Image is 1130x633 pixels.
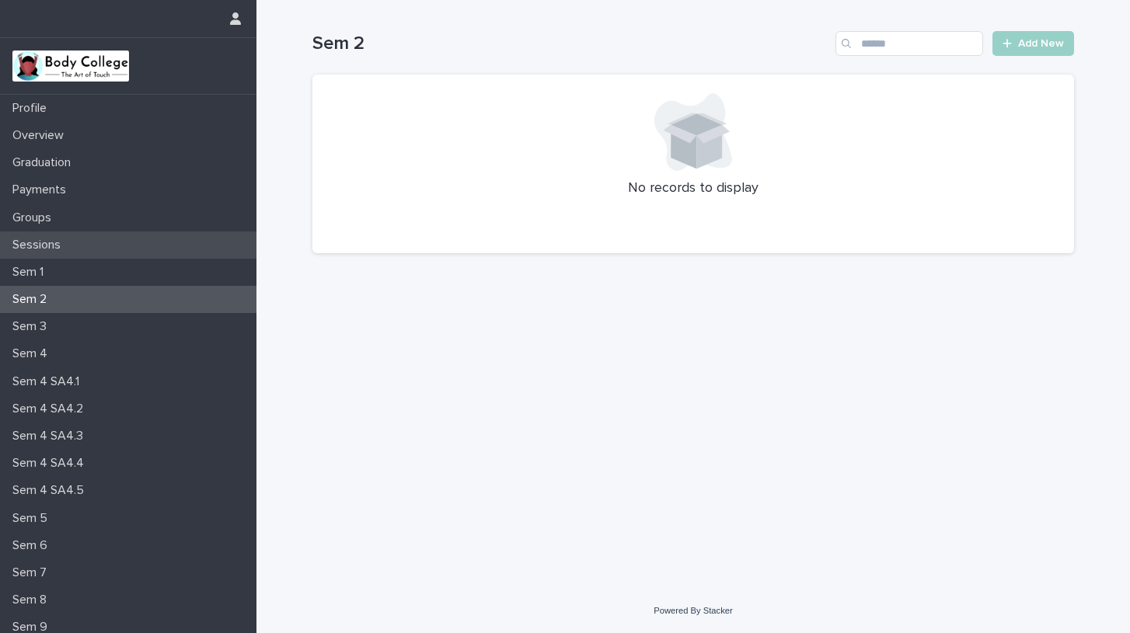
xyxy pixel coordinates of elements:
[312,33,829,55] h1: Sem 2
[6,511,60,526] p: Sem 5
[6,101,59,116] p: Profile
[654,606,732,615] a: Powered By Stacker
[1018,38,1064,49] span: Add New
[835,31,983,56] input: Search
[6,429,96,443] p: Sem 4 SA4.3
[6,456,96,471] p: Sem 4 SA4.4
[6,210,64,225] p: Groups
[6,292,59,307] p: Sem 2
[6,265,56,280] p: Sem 1
[6,238,73,252] p: Sessions
[6,538,60,553] p: Sem 6
[6,183,78,197] p: Payments
[12,50,129,82] img: xvtzy2PTuGgGH0xbwGb2
[6,128,76,143] p: Overview
[6,593,59,607] p: Sem 8
[6,402,96,416] p: Sem 4 SA4.2
[992,31,1074,56] a: Add New
[6,319,59,334] p: Sem 3
[6,483,96,498] p: Sem 4 SA4.5
[6,565,59,580] p: Sem 7
[6,374,92,389] p: Sem 4 SA4.1
[6,155,83,170] p: Graduation
[6,346,60,361] p: Sem 4
[331,180,1055,197] p: No records to display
